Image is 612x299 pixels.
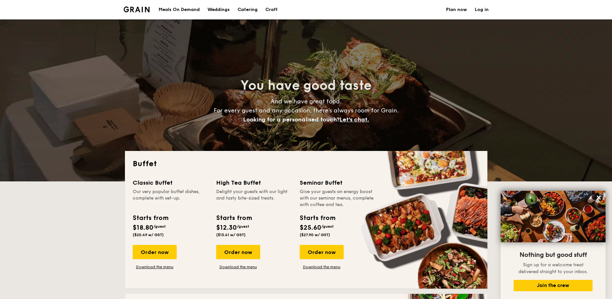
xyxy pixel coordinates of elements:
div: Classic Buffet [133,178,208,187]
div: Delight your guests with our light and tasty bite-sized treats. [216,189,292,208]
a: Logotype [124,6,150,12]
a: Download the menu [300,264,344,270]
img: DSC07876-Edit02-Large.jpeg [501,191,606,242]
div: High Tea Buffet [216,178,292,187]
span: Let's chat. [339,116,369,123]
span: Nothing but good stuff [519,251,587,259]
a: Download the menu [133,264,177,270]
span: Looking for a personalised touch? [243,116,339,123]
span: /guest [321,224,334,229]
span: ($27.90 w/ GST) [300,233,330,237]
span: /guest [153,224,166,229]
a: Download the menu [216,264,260,270]
img: Grain [124,6,150,12]
span: $25.60 [300,224,321,232]
div: Give your guests an energy boost with our seminar menus, complete with coffee and tea. [300,189,375,208]
div: Order now [216,245,260,259]
span: $18.80 [133,224,153,232]
div: Seminar Buffet [300,178,375,187]
div: Order now [300,245,344,259]
div: Order now [133,245,177,259]
span: ($13.41 w/ GST) [216,233,246,237]
h2: Buffet [133,159,480,169]
button: Close [594,192,604,203]
span: And we have great food. For every guest and any occasion, there’s always room for Grain. [214,98,399,123]
div: Starts from [300,213,335,223]
span: Sign up for a welcome treat delivered straight to your inbox. [518,262,588,274]
div: Our very popular buffet dishes, complete with set-up. [133,189,208,208]
div: Starts from [133,213,168,223]
span: ($20.49 w/ GST) [133,233,164,237]
div: Starts from [216,213,251,223]
button: Join the crew [514,280,593,291]
span: You have good taste [240,78,372,93]
span: /guest [237,224,249,229]
span: $12.30 [216,224,237,232]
